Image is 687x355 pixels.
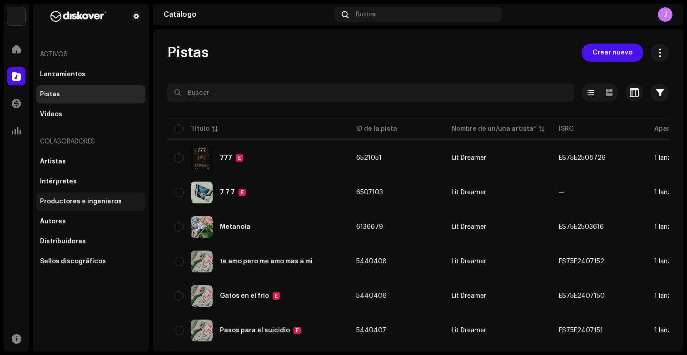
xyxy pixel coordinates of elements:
[559,189,565,196] div: —
[36,85,145,104] re-m-nav-item: Pistas
[452,293,544,299] span: Lit Dreamer
[36,212,145,231] re-m-nav-item: Autores
[356,155,382,161] span: 6521051
[582,44,643,62] button: Crear nuevo
[220,293,269,299] div: Gatos en el frio
[220,327,290,334] div: Pasos para el suicidio
[452,327,486,334] div: Lit Dreamer
[559,293,605,299] div: ES75E2407150
[36,232,145,251] re-m-nav-item: Distribuidoras
[7,7,25,25] img: 297a105e-aa6c-4183-9ff4-27133c00f2e2
[40,91,60,98] div: Pistas
[36,192,145,211] re-m-nav-item: Productores e ingenieros
[658,7,672,22] div: J
[36,44,145,65] re-a-nav-header: Activos
[40,178,77,185] div: Intérpretes
[452,155,544,161] span: Lit Dreamer
[191,124,209,133] div: Título
[36,252,145,271] re-m-nav-item: Sellos discográficos
[191,320,213,341] img: 834c5d82-5539-40aa-9e5d-b207f08d080b
[36,65,145,84] re-m-nav-item: Lanzamientos
[452,258,486,265] div: Lit Dreamer
[356,11,376,18] span: Buscar
[220,189,235,196] div: 7 7 7
[36,105,145,123] re-m-nav-item: Videos
[40,11,116,22] img: b627a117-4a24-417a-95e9-2d0c90689367
[559,327,603,334] div: ES75E2407151
[452,189,486,196] div: Lit Dreamer
[36,173,145,191] re-m-nav-item: Intérpretes
[191,182,213,203] img: d9d4e1f0-1712-401e-81c7-b5a06352d189
[356,258,387,265] span: 5440408
[452,258,544,265] span: Lit Dreamer
[36,153,145,171] re-m-nav-item: Artistas
[191,216,213,238] img: 333c0b6f-4c67-4c42-b73f-c13a0ddbbaf3
[273,292,280,300] div: E
[36,131,145,153] re-a-nav-header: Colaboradores
[164,11,331,18] div: Catálogo
[452,189,544,196] span: Lit Dreamer
[220,155,232,161] div: 777
[40,111,62,118] div: Videos
[559,224,604,230] div: ES75E2503616
[356,293,387,299] span: 5440406
[40,158,66,165] div: Artistas
[167,44,209,62] span: Pistas
[356,224,383,230] span: 6136679
[40,258,106,265] div: Sellos discográficos
[191,285,213,307] img: 834c5d82-5539-40aa-9e5d-b207f08d080b
[220,224,250,230] div: Metanoia
[592,44,632,62] span: Crear nuevo
[559,258,604,265] div: ES75E2407152
[236,154,243,162] div: E
[40,71,85,78] div: Lanzamientos
[356,189,383,196] span: 6507103
[239,189,246,196] div: E
[452,224,544,230] span: Lit Dreamer
[559,155,606,161] div: ES75E2508726
[294,327,301,334] div: E
[452,327,544,334] span: Lit Dreamer
[452,293,486,299] div: Lit Dreamer
[220,258,313,265] div: te amo pero me amo mas a mi
[40,198,122,205] div: Productores e ingenieros
[452,124,536,133] div: Nombre de un/una artista*
[191,147,213,169] img: ea53c548-fb57-4f72-9dc3-480cf54aee51
[356,327,386,334] span: 5440407
[452,155,486,161] div: Lit Dreamer
[452,224,486,230] div: Lit Dreamer
[40,218,66,225] div: Autores
[40,238,86,245] div: Distribuidoras
[167,84,574,102] input: Buscar
[191,251,213,272] img: 834c5d82-5539-40aa-9e5d-b207f08d080b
